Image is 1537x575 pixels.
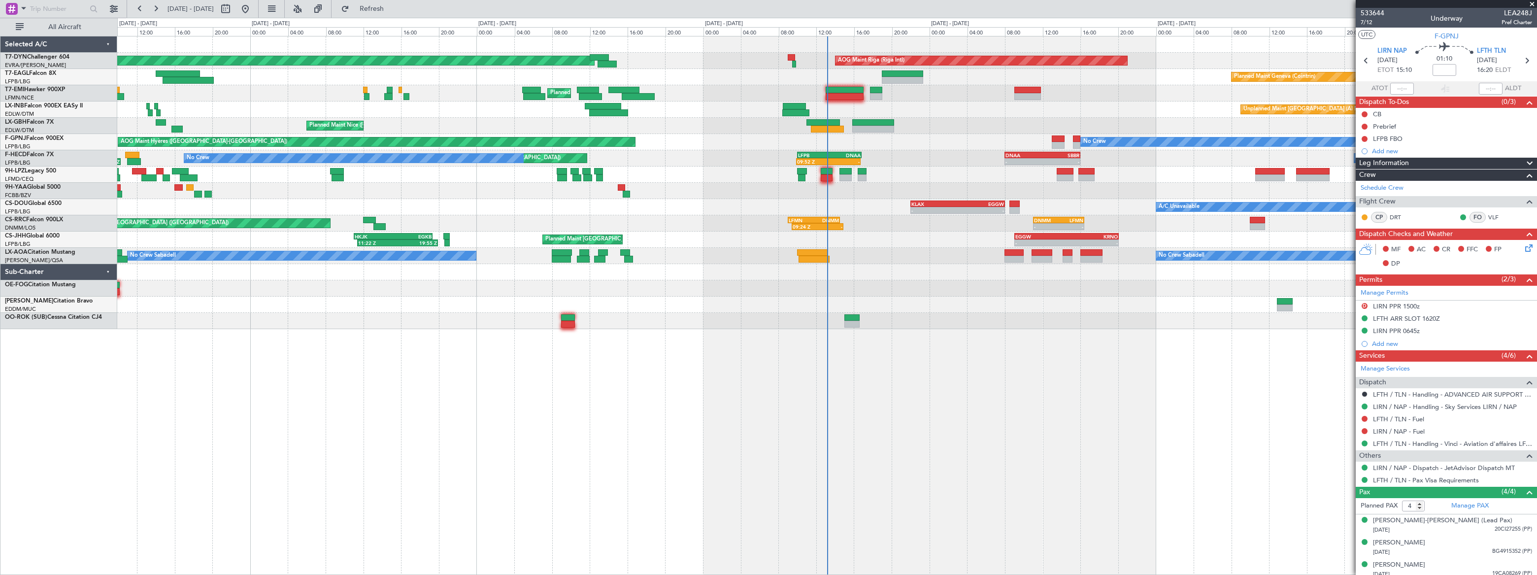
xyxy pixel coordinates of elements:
span: 7/12 [1361,18,1384,27]
span: [DATE] [1373,548,1390,556]
span: Dispatch Checks and Weather [1359,229,1453,240]
div: 20:00 [213,27,251,36]
div: - [1005,159,1042,165]
a: EVRA/[PERSON_NAME] [5,62,66,69]
span: ELDT [1495,66,1511,75]
div: 16:00 [175,27,213,36]
div: - [1059,224,1083,230]
div: - [828,159,860,165]
span: ETOT [1377,66,1394,75]
span: [PERSON_NAME] [5,298,53,304]
a: LX-GBHFalcon 7X [5,119,54,125]
span: CS-RRC [5,217,26,223]
a: LFTH / TLN - Handling - ADVANCED AIR SUPPORT LFPB [1373,390,1532,399]
label: Planned PAX [1361,501,1398,511]
div: [DATE] - [DATE] [931,20,969,28]
div: SBBR [1042,152,1079,158]
div: [PERSON_NAME]-[PERSON_NAME] (Lead Pax) [1373,516,1512,526]
span: 01:10 [1437,54,1452,64]
div: 12:00 [590,27,628,36]
div: 08:00 [326,27,364,36]
a: CS-DOUGlobal 6500 [5,201,62,206]
a: LFMD/CEQ [5,175,33,183]
div: 08:00 [100,27,137,36]
span: LIRN NAP [1377,46,1407,56]
div: LIRN PPR 0645z [1373,327,1420,335]
div: 16:00 [401,27,439,36]
span: DP [1391,259,1400,269]
span: [DATE] - [DATE] [167,4,214,13]
span: 16:20 [1477,66,1493,75]
span: CS-JHH [5,233,26,239]
a: LFTH / TLN - Pax Visa Requirements [1373,476,1479,484]
div: 09:24 Z [793,224,818,230]
div: CB [1373,110,1381,118]
div: LFPB FBO [1373,135,1403,143]
div: No Crew [1083,135,1106,149]
a: T7-EAGLFalcon 8X [5,70,56,76]
span: Leg Information [1359,158,1409,169]
span: [DATE] [1377,56,1398,66]
span: OE-FOG [5,282,28,288]
a: FCBB/BZV [5,192,31,199]
span: T7-EMI [5,87,24,93]
div: 08:00 [552,27,590,36]
div: Prebrief [1373,122,1396,131]
div: No Crew Sabadell [130,248,176,263]
div: No Crew Sabadell [1159,248,1204,263]
span: 9H-LPZ [5,168,25,174]
a: LFTH / TLN - Fuel [1373,415,1424,423]
span: F-GPNJ [5,135,26,141]
div: Planned Maint Nice ([GEOGRAPHIC_DATA]) [309,118,419,133]
div: LFTH ARR SLOT 1620Z [1373,314,1440,323]
span: Crew [1359,169,1376,181]
div: 00:00 [1156,27,1194,36]
span: LX-AOA [5,249,28,255]
a: OE-FOGCitation Mustang [5,282,76,288]
span: LFTH TLN [1477,46,1506,56]
div: EGKB [393,234,432,239]
div: 16:00 [854,27,892,36]
span: LX-GBH [5,119,27,125]
a: LX-AOACitation Mustang [5,249,75,255]
div: 20:00 [1345,27,1383,36]
a: OO-ROK (SUB)Cessna Citation CJ4 [5,314,102,320]
a: LFPB/LBG [5,159,31,167]
div: AOG Maint Riga (Riga Intl) [838,53,904,68]
div: 19:55 Z [398,240,437,246]
span: F-GPNJ [1435,31,1459,41]
span: Permits [1359,274,1382,286]
div: 04:00 [968,27,1005,36]
a: LFTH / TLN - Handling - Vinci - Aviation d'affaires LFTH / TLN*****MY HANDLING**** [1373,440,1532,448]
span: Pref Charter [1502,18,1532,27]
span: [DATE] [1373,526,1390,534]
span: Flight Crew [1359,196,1396,207]
span: (2/3) [1502,274,1516,284]
div: 09:52 Z [797,159,829,165]
div: Planned Maint Geneva (Cointrin) [1234,69,1315,84]
a: LIRN / NAP - Fuel [1373,427,1425,436]
div: 08:00 [1005,27,1043,36]
span: (0/3) [1502,97,1516,107]
span: F-HECD [5,152,27,158]
a: LIRN / NAP - Dispatch - JetAdvisor Dispatch MT [1373,464,1515,472]
a: Schedule Crew [1361,183,1403,193]
span: 533644 [1361,8,1384,18]
span: Services [1359,350,1385,362]
div: 12:00 [816,27,854,36]
a: [PERSON_NAME]Citation Bravo [5,298,93,304]
div: 20:00 [666,27,703,36]
div: Add new [1372,339,1532,348]
input: --:-- [1390,83,1414,95]
span: 20CI27255 (PP) [1495,525,1532,534]
div: 12:00 [1043,27,1081,36]
div: KLAX [911,201,958,207]
a: 9H-LPZLegacy 500 [5,168,56,174]
button: D [1362,303,1368,309]
a: [PERSON_NAME]/QSA [5,257,63,264]
a: LFPB/LBG [5,78,31,85]
div: LFMN [1059,217,1083,223]
span: ALDT [1505,84,1521,94]
a: VLF [1488,213,1510,222]
div: 11:22 Z [358,240,398,246]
